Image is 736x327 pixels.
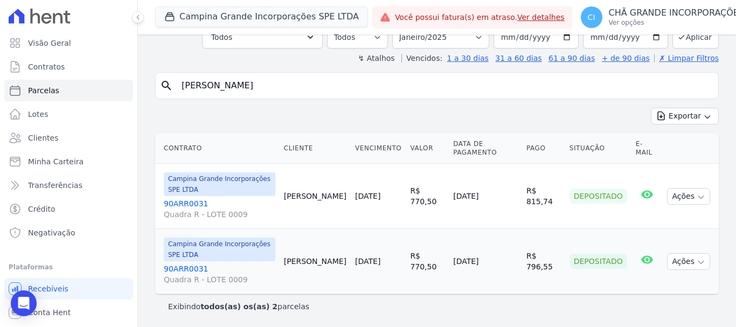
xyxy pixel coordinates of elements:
[406,229,449,294] td: R$ 770,50
[522,229,565,294] td: R$ 796,55
[200,302,277,311] b: todos(as) os(as) 2
[4,103,133,125] a: Lotes
[28,204,55,214] span: Crédito
[168,301,309,312] p: Exibindo parcelas
[4,198,133,220] a: Crédito
[631,133,663,164] th: E-mail
[160,79,173,92] i: search
[4,80,133,101] a: Parcelas
[164,238,275,261] span: Campina Grande Incorporações SPE LTDA
[28,227,75,238] span: Negativação
[28,180,82,191] span: Transferências
[4,56,133,78] a: Contratos
[406,164,449,229] td: R$ 770,50
[565,133,631,164] th: Situação
[654,54,719,62] a: ✗ Limpar Filtros
[28,156,84,167] span: Minha Carteira
[395,12,565,23] span: Você possui fatura(s) em atraso.
[548,54,595,62] a: 61 a 90 dias
[202,26,323,48] button: Todos
[667,253,710,270] button: Ações
[522,164,565,229] td: R$ 815,74
[351,133,406,164] th: Vencimento
[401,54,442,62] label: Vencidos:
[175,75,714,96] input: Buscar por nome do lote ou do cliente
[164,209,275,220] span: Quadra R - LOTE 0009
[4,278,133,300] a: Recebíveis
[588,13,595,21] span: CI
[4,32,133,54] a: Visão Geral
[155,6,368,27] button: Campina Grande Incorporações SPE LTDA
[449,229,522,294] td: [DATE]
[28,61,65,72] span: Contratos
[447,54,489,62] a: 1 a 30 dias
[164,263,275,285] a: 90ARR0031Quadra R - LOTE 0009
[28,283,68,294] span: Recebíveis
[28,85,59,96] span: Parcelas
[280,133,351,164] th: Cliente
[495,54,541,62] a: 31 a 60 dias
[355,192,380,200] a: [DATE]
[4,175,133,196] a: Transferências
[667,188,710,205] button: Ações
[280,164,351,229] td: [PERSON_NAME]
[28,307,71,318] span: Conta Hent
[602,54,650,62] a: + de 90 dias
[280,229,351,294] td: [PERSON_NAME]
[672,25,719,48] button: Aplicar
[517,13,565,22] a: Ver detalhes
[449,133,522,164] th: Data de Pagamento
[164,198,275,220] a: 90ARR0031Quadra R - LOTE 0009
[11,290,37,316] div: Open Intercom Messenger
[28,109,48,120] span: Lotes
[164,274,275,285] span: Quadra R - LOTE 0009
[211,31,232,44] span: Todos
[358,54,394,62] label: ↯ Atalhos
[9,261,129,274] div: Plataformas
[355,257,380,266] a: [DATE]
[570,189,627,204] div: Depositado
[4,127,133,149] a: Clientes
[4,222,133,243] a: Negativação
[406,133,449,164] th: Valor
[570,254,627,269] div: Depositado
[28,38,71,48] span: Visão Geral
[651,108,719,124] button: Exportar
[164,172,275,196] span: Campina Grande Incorporações SPE LTDA
[4,302,133,323] a: Conta Hent
[155,133,280,164] th: Contrato
[4,151,133,172] a: Minha Carteira
[522,133,565,164] th: Pago
[449,164,522,229] td: [DATE]
[28,133,58,143] span: Clientes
